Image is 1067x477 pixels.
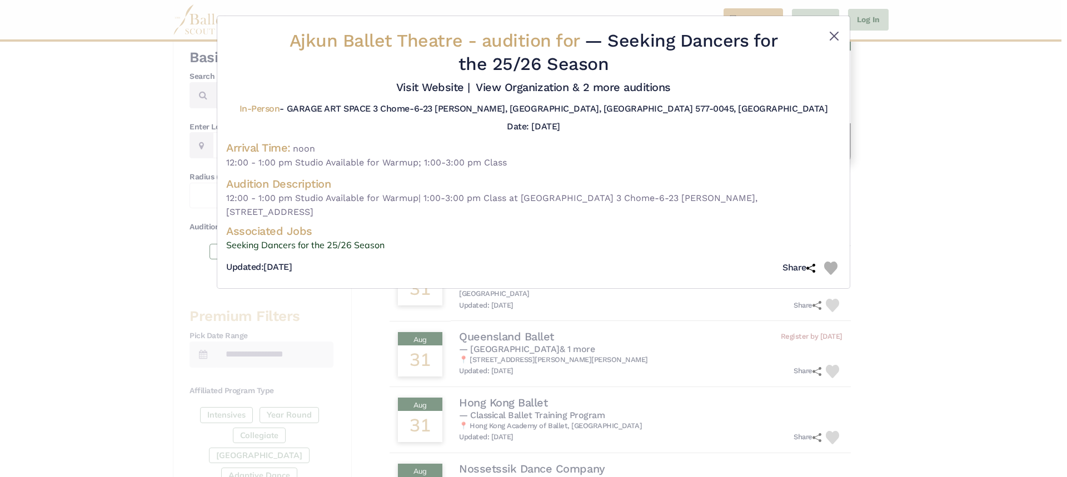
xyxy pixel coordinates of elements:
span: Updated: [226,262,263,272]
span: 12:00 - 1:00 pm Studio Available for Warmup| 1:00-3:00 pm Class at [GEOGRAPHIC_DATA] 3 Chome-6-23... [226,191,841,219]
h4: Arrival Time: [226,141,291,154]
span: 12:00 - 1:00 pm Studio Available for Warmup; 1:00-3:00 pm Class [226,155,841,170]
h5: Share [782,262,815,274]
h5: Date: [DATE] [507,121,560,132]
a: Visit Website | [396,81,470,94]
span: audition for [482,30,580,51]
a: View Organization & 2 more auditions [476,81,671,94]
span: In-Person [240,103,280,114]
h4: Associated Jobs [226,224,841,238]
span: — Seeking Dancers for the 25/26 Season [458,30,778,74]
a: Seeking Dancers for the 25/26 Season [226,238,841,253]
span: noon [293,143,315,154]
button: Close [827,29,841,43]
h4: Audition Description [226,177,841,191]
span: Ajkun Ballet Theatre - [290,30,585,51]
h5: [DATE] [226,262,292,273]
h5: - GARAGE ART SPACE 3 Chome-6-23 [PERSON_NAME], [GEOGRAPHIC_DATA], [GEOGRAPHIC_DATA] 577-0045, [GE... [240,103,827,115]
